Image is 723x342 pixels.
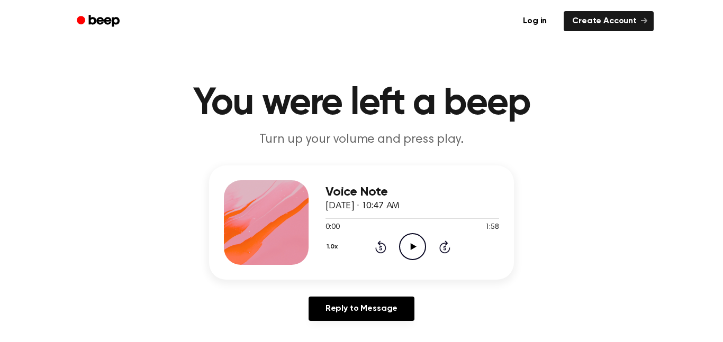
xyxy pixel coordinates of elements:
[326,222,339,233] span: 0:00
[512,9,557,33] a: Log in
[326,238,341,256] button: 1.0x
[326,201,400,211] span: [DATE] · 10:47 AM
[564,11,654,31] a: Create Account
[326,185,499,199] h3: Voice Note
[309,297,414,321] a: Reply to Message
[69,11,129,32] a: Beep
[485,222,499,233] span: 1:58
[91,85,632,123] h1: You were left a beep
[158,131,565,149] p: Turn up your volume and press play.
